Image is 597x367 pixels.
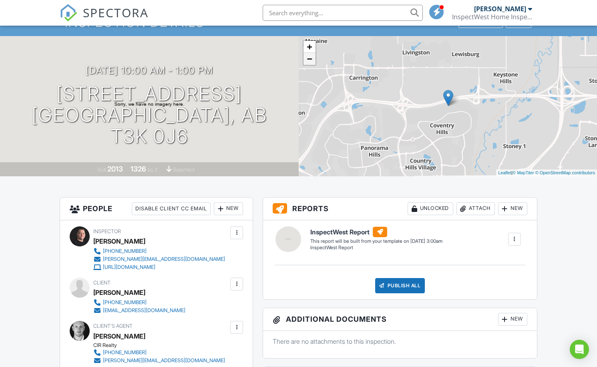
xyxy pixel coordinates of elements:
[273,337,527,346] p: There are no attachments to this inspection.
[93,228,121,234] span: Inspector
[93,307,185,315] a: [EMAIL_ADDRESS][DOMAIN_NAME]
[535,170,595,175] a: © OpenStreetMap contributors
[498,170,511,175] a: Leaflet
[304,53,316,65] a: Zoom out
[304,41,316,53] a: Zoom in
[103,256,225,262] div: [PERSON_NAME][EMAIL_ADDRESS][DOMAIN_NAME]
[93,342,231,349] div: CIR Realty
[60,198,253,220] h3: People
[496,169,597,176] div: |
[214,202,243,215] div: New
[408,202,453,215] div: Unlocked
[506,17,532,28] div: More
[103,264,155,270] div: [URL][DOMAIN_NAME]
[103,357,225,364] div: [PERSON_NAME][EMAIL_ADDRESS][DOMAIN_NAME]
[103,299,147,306] div: [PHONE_NUMBER]
[263,198,537,220] h3: Reports
[93,349,225,357] a: [PHONE_NUMBER]
[86,65,213,76] h3: [DATE] 10:00 am - 1:00 pm
[263,308,537,331] h3: Additional Documents
[375,278,425,293] div: Publish All
[13,83,286,147] h1: [STREET_ADDRESS] [GEOGRAPHIC_DATA], AB T3K 0J6
[93,247,225,255] a: [PHONE_NUMBER]
[60,11,149,28] a: SPECTORA
[498,202,527,215] div: New
[103,349,147,356] div: [PHONE_NUMBER]
[83,4,149,21] span: SPECTORA
[456,202,495,215] div: Attach
[498,313,527,326] div: New
[103,307,185,314] div: [EMAIL_ADDRESS][DOMAIN_NAME]
[173,167,195,173] span: basement
[93,323,133,329] span: Client's Agent
[93,357,225,365] a: [PERSON_NAME][EMAIL_ADDRESS][DOMAIN_NAME]
[93,263,225,271] a: [URL][DOMAIN_NAME]
[103,248,147,254] div: [PHONE_NUMBER]
[458,17,503,28] div: Client View
[107,165,123,173] div: 2013
[310,238,442,244] div: This report will be built from your template on [DATE] 3:00am
[93,286,145,298] div: [PERSON_NAME]
[132,202,211,215] div: Disable Client CC Email
[474,5,526,13] div: [PERSON_NAME]
[452,13,532,21] div: InspectWest Home Inspection Ltd.
[310,227,442,237] h6: InspectWest Report
[93,298,185,307] a: [PHONE_NUMBER]
[263,5,423,21] input: Search everything...
[131,165,146,173] div: 1326
[310,244,442,251] div: InspectWest Report
[93,330,145,342] a: [PERSON_NAME]
[93,255,225,263] a: [PERSON_NAME][EMAIL_ADDRESS][DOMAIN_NAME]
[147,167,159,173] span: sq. ft.
[570,340,589,359] div: Open Intercom Messenger
[97,167,106,173] span: Built
[513,170,534,175] a: © MapTiler
[93,235,145,247] div: [PERSON_NAME]
[60,4,77,22] img: The Best Home Inspection Software - Spectora
[93,280,111,286] span: Client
